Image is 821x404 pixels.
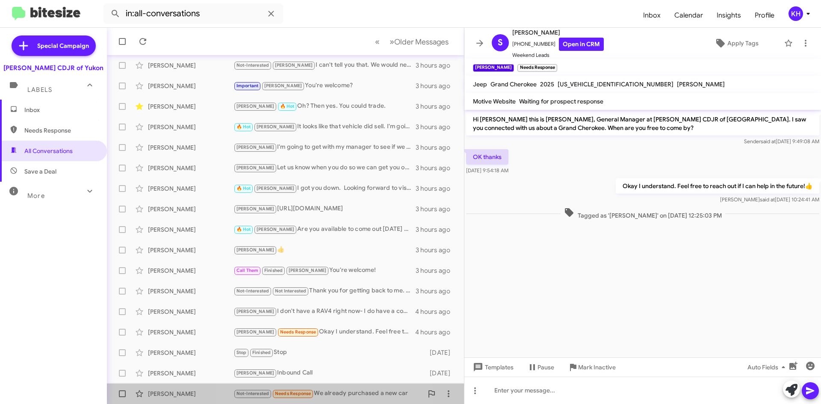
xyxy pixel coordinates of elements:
[236,83,259,88] span: Important
[233,286,416,296] div: Thank you for getting back to me. I will update my records.
[236,124,251,130] span: 🔥 Hot
[275,391,311,396] span: Needs Response
[415,328,457,336] div: 4 hours ago
[233,60,416,70] div: I can't tell you that. We would need to see it in person.
[416,143,457,152] div: 3 hours ago
[24,167,56,176] span: Save a Deal
[490,80,537,88] span: Grand Cherokee
[233,307,415,316] div: I don't have a RAV4 right now- I do have a couple of Corollas priced at $19,400
[236,370,275,376] span: [PERSON_NAME]
[233,348,425,357] div: Stop
[561,207,725,220] span: Tagged as '[PERSON_NAME]' on [DATE] 12:25:03 PM
[540,80,554,88] span: 2025
[425,348,457,357] div: [DATE]
[233,327,415,337] div: Okay I understand. Feel free to reach out if I can help in the future!👍
[233,122,416,132] div: It looks like that vehicle did sell. I'm going to send you the inventory to your email so you can...
[416,184,457,193] div: 3 hours ago
[280,103,295,109] span: 🔥 Hot
[416,205,457,213] div: 3 hours ago
[148,102,233,111] div: [PERSON_NAME]
[761,138,776,144] span: said at
[236,268,259,273] span: Call Them
[233,368,425,378] div: Inbound Call
[710,3,748,28] span: Insights
[416,287,457,295] div: 3 hours ago
[747,360,789,375] span: Auto Fields
[148,328,233,336] div: [PERSON_NAME]
[781,6,812,21] button: KH
[24,147,73,155] span: All Conversations
[37,41,89,50] span: Special Campaign
[148,61,233,70] div: [PERSON_NAME]
[394,37,449,47] span: Older Messages
[416,82,457,90] div: 3 hours ago
[280,329,316,335] span: Needs Response
[578,360,616,375] span: Mark Inactive
[520,360,561,375] button: Pause
[148,225,233,234] div: [PERSON_NAME]
[148,205,233,213] div: [PERSON_NAME]
[27,86,52,94] span: Labels
[558,80,673,88] span: [US_VEHICLE_IDENTIFICATION_NUMBER]
[236,227,251,232] span: 🔥 Hot
[252,350,271,355] span: Finished
[416,246,457,254] div: 3 hours ago
[257,186,295,191] span: [PERSON_NAME]
[512,38,604,51] span: [PHONE_NUMBER]
[148,287,233,295] div: [PERSON_NAME]
[375,36,380,47] span: «
[27,192,45,200] span: More
[471,360,514,375] span: Templates
[233,163,416,173] div: Let us know when you do so we can get you on the road in you're new vehicle.
[264,268,283,273] span: Finished
[416,225,457,234] div: 3 hours ago
[390,36,394,47] span: »
[720,196,819,203] span: [PERSON_NAME] [DATE] 10:24:41 AM
[233,389,423,398] div: We already purchased a new car
[466,149,508,165] p: OK thanks
[370,33,454,50] nav: Page navigation example
[512,51,604,59] span: Weekend Leads
[148,184,233,193] div: [PERSON_NAME]
[3,64,103,72] div: [PERSON_NAME] CDJR of Yukon
[257,124,295,130] span: [PERSON_NAME]
[236,165,275,171] span: [PERSON_NAME]
[667,3,710,28] a: Calendar
[148,307,233,316] div: [PERSON_NAME]
[727,35,759,51] span: Apply Tags
[384,33,454,50] button: Next
[103,3,283,24] input: Search
[289,268,327,273] span: [PERSON_NAME]
[257,227,295,232] span: [PERSON_NAME]
[236,391,269,396] span: Not-Interested
[148,348,233,357] div: [PERSON_NAME]
[425,369,457,377] div: [DATE]
[415,307,457,316] div: 4 hours ago
[264,83,302,88] span: [PERSON_NAME]
[233,265,416,275] div: You're welcome!
[148,246,233,254] div: [PERSON_NAME]
[236,103,275,109] span: [PERSON_NAME]
[148,143,233,152] div: [PERSON_NAME]
[561,360,623,375] button: Mark Inactive
[473,80,487,88] span: Jeep
[148,369,233,377] div: [PERSON_NAME]
[636,3,667,28] a: Inbox
[233,245,416,255] div: 👍
[148,266,233,275] div: [PERSON_NAME]
[416,102,457,111] div: 3 hours ago
[748,3,781,28] a: Profile
[236,186,251,191] span: 🔥 Hot
[148,82,233,90] div: [PERSON_NAME]
[233,183,416,193] div: I got you down. Looking forward to visiting with you [DATE]!
[233,204,416,214] div: [URL][DOMAIN_NAME]
[233,142,416,152] div: I'm going to get with my manager to see if we can do any better. How far off were we with your tr...
[236,247,275,253] span: [PERSON_NAME]
[233,101,416,111] div: Oh? Then yes. You could trade.
[559,38,604,51] a: Open in CRM
[24,126,97,135] span: Needs Response
[148,123,233,131] div: [PERSON_NAME]
[275,288,307,294] span: Not Interested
